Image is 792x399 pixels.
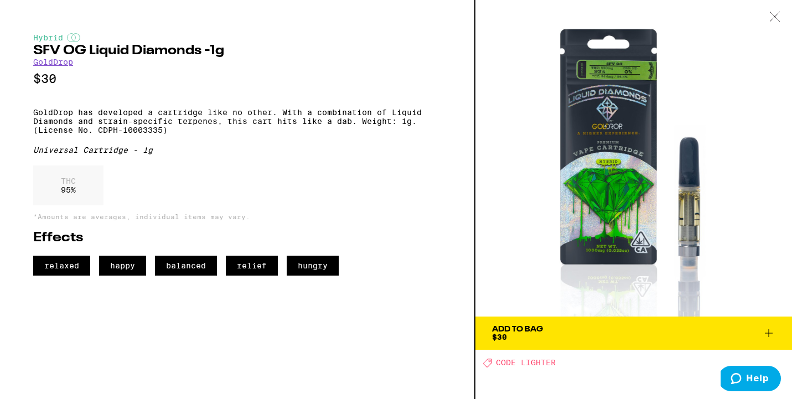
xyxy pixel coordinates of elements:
[99,256,146,276] span: happy
[33,213,441,220] p: *Amounts are averages, individual items may vary.
[33,146,441,154] div: Universal Cartridge - 1g
[33,58,73,66] a: GoldDrop
[33,44,441,58] h2: SFV OG Liquid Diamonds -1g
[155,256,217,276] span: balanced
[67,33,80,42] img: hybridColor.svg
[61,177,76,185] p: THC
[475,317,792,350] button: Add To Bag$30
[287,256,339,276] span: hungry
[33,256,90,276] span: relaxed
[492,325,543,333] div: Add To Bag
[33,33,441,42] div: Hybrid
[492,333,507,341] span: $30
[721,366,781,393] iframe: Opens a widget where you can find more information
[496,359,556,367] span: CODE LIGHTER
[33,108,441,134] p: GoldDrop has developed a cartridge like no other. With a combination of Liquid Diamonds and strai...
[33,231,441,245] h2: Effects
[33,72,441,86] p: $30
[33,165,103,205] div: 95 %
[226,256,278,276] span: relief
